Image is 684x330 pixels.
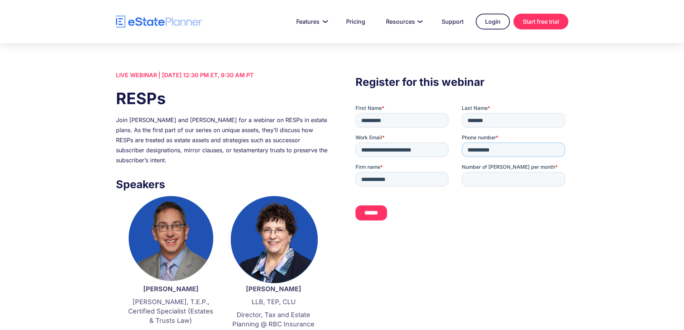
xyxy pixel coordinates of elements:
a: Login [476,14,510,29]
a: Features [288,14,334,29]
div: LIVE WEBINAR | [DATE] 12:30 PM ET, 9:30 AM PT [116,70,329,80]
iframe: Form 0 [355,104,568,233]
h3: Register for this webinar [355,74,568,90]
a: Resources [377,14,429,29]
h1: RESPs [116,87,329,110]
p: Director, Tax and Estate Planning @ RBC Insurance [229,310,318,329]
h3: Speakers [116,176,329,192]
strong: [PERSON_NAME] [246,285,301,293]
a: Pricing [338,14,374,29]
a: Start free trial [513,14,568,29]
p: LLB, TEP, CLU [229,297,318,307]
a: home [116,15,202,28]
div: Join [PERSON_NAME] and [PERSON_NAME] for a webinar on RESPs in estate plans. As the first part of... [116,115,329,165]
strong: [PERSON_NAME] [143,285,199,293]
p: [PERSON_NAME], T.E.P., Certified Specialist (Estates & Trusts Law) [127,297,215,325]
a: Support [433,14,472,29]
